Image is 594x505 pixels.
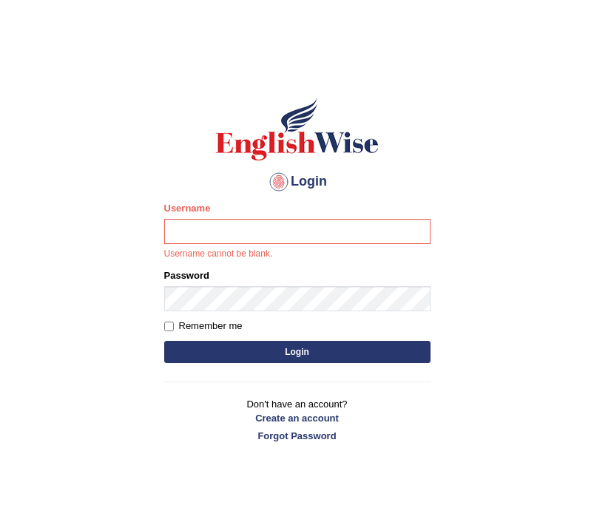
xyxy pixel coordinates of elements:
input: Remember me [164,322,174,331]
label: Remember me [164,319,243,333]
a: Forgot Password [164,429,431,443]
label: Password [164,268,209,282]
p: Username cannot be blank. [164,248,431,261]
img: Logo of English Wise sign in for intelligent practice with AI [213,96,382,163]
label: Username [164,201,211,215]
button: Login [164,341,431,363]
a: Create an account [164,411,431,425]
h4: Login [164,170,431,194]
p: Don't have an account? [164,397,431,443]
